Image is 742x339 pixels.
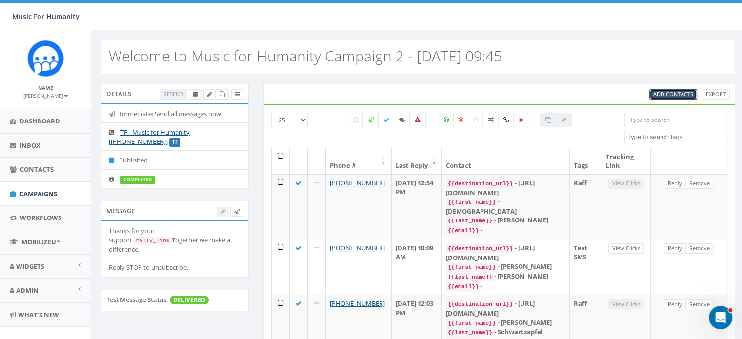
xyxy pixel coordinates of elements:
[109,111,120,117] i: Immediate: Send all messages now
[482,113,499,127] label: Mixed
[20,165,54,174] span: Contacts
[392,174,442,239] td: [DATE] 12:54 PM
[649,89,697,100] a: Add Contacts
[624,113,727,127] input: Type to search
[685,243,714,254] a: Remove
[101,150,248,170] li: Published
[664,243,686,254] a: Reply
[627,133,727,141] textarea: Search
[446,197,565,216] div: - [DEMOGRAPHIC_DATA]
[570,239,602,295] td: Test SMS
[101,201,249,220] div: Message
[570,148,602,174] th: Tags
[235,90,240,98] span: View Campaign Delivery Statistics
[439,113,454,127] label: Positive
[409,113,426,127] label: Bounced
[109,48,502,64] h2: Welcome to Music for Humanity Campaign 2 - [DATE] 09:45
[446,244,515,253] code: {{destination_url}}
[446,179,565,197] div: - [URL][DOMAIN_NAME]
[109,226,241,272] div: Thanks for your support. Together we make a difference. Reply STOP to unsubscribe.
[446,300,515,309] code: {{destination_url}}
[20,189,57,198] span: Campaigns
[21,238,61,246] span: MobilizeU™
[664,299,686,310] a: Reply
[570,174,602,239] td: Raff
[608,243,644,254] a: View Clicks
[109,157,119,163] i: Published
[446,273,494,281] code: {{last_name}}
[446,282,481,291] code: {{email}}
[392,148,442,174] th: Last Reply: activate to sort column ascending
[23,92,68,99] small: [PERSON_NAME]
[12,12,80,21] span: Music For Humanity
[18,310,59,319] span: What's New
[170,296,209,304] span: DELIVERED
[193,90,198,98] span: Archive Campaign
[446,272,565,281] div: - [PERSON_NAME]
[446,299,565,318] div: - [URL][DOMAIN_NAME]
[23,91,68,100] a: [PERSON_NAME]
[38,84,53,91] small: Name
[120,176,155,184] label: completed
[106,295,168,304] label: Test Message Status:
[20,141,40,150] span: Inbox
[653,90,693,98] span: CSV files only
[446,217,494,225] code: {{last_name}}
[134,237,172,245] code: rally_link
[348,113,363,127] label: Pending
[392,239,442,295] td: [DATE] 10:09 AM
[468,113,483,127] label: Neutral
[446,328,494,337] code: {{last_name}}
[446,179,515,188] code: {{destination_url}}
[330,243,385,252] a: [PHONE_NUMBER]
[685,179,714,189] a: Remove
[513,113,528,127] label: Removed
[446,226,481,235] code: {{email}}
[442,148,570,174] th: Contact
[664,179,686,189] a: Reply
[101,104,248,123] li: Immediate: Send all messages now
[446,198,498,207] code: {{first_name}}
[234,208,240,215] span: Send Test Message
[602,148,651,174] th: Tracking Link
[685,299,714,310] a: Remove
[16,262,44,271] span: Widgets
[362,113,379,127] label: Sending
[394,113,410,127] label: Replied
[709,306,732,329] iframe: Intercom live chat
[446,281,565,291] div: -
[220,90,225,98] span: Clone Campaign
[109,128,190,146] a: TF - Music for Humanity [[PHONE_NUMBER]]
[20,117,60,125] span: Dashboard
[446,262,565,272] div: - [PERSON_NAME]
[446,319,498,328] code: {{first_name}}
[446,216,565,225] div: - [PERSON_NAME]
[20,213,61,222] span: Workflows
[330,179,385,187] a: [PHONE_NUMBER]
[326,148,392,174] th: Phone #: activate to sort column ascending
[27,40,64,77] img: Rally_Corp_Logo_1.png
[446,327,565,337] div: - Schwartzapfel
[101,84,249,103] div: Details
[453,113,469,127] label: Negative
[446,318,565,328] div: - [PERSON_NAME]
[498,113,514,127] label: Link Clicked
[330,299,385,308] a: [PHONE_NUMBER]
[446,263,498,272] code: {{first_name}}
[207,90,212,98] span: Edit Campaign Title
[16,286,39,295] span: Admin
[378,113,395,127] label: Delivered
[653,90,693,98] span: Add Contacts
[446,225,565,235] div: -
[702,89,730,100] a: Export
[169,138,180,147] label: TF
[446,243,565,262] div: - [URL][DOMAIN_NAME]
